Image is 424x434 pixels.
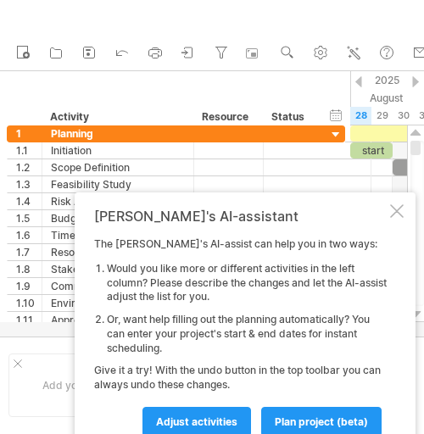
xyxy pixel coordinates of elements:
div: Feasibility Study [51,176,185,192]
span: plan project (beta) [275,415,368,428]
div: Thursday, 28 August 2025 [350,107,371,125]
div: Communication Planning [51,278,185,294]
div: Risk Assessment [51,193,185,209]
div: [PERSON_NAME]'s AI-assistant [94,208,387,225]
div: Status [271,108,309,125]
div: Stakeholder Engagement [51,261,185,277]
div: 1.1 [16,142,42,159]
div: 1.4 [16,193,42,209]
div: 1.6 [16,227,42,243]
div: 1.5 [16,210,42,226]
div: 1.7 [16,244,42,260]
div: Planning [51,125,185,142]
div: 1 [16,125,42,142]
span: Adjust activities [156,415,237,428]
li: Would you like more or different activities in the left column? Please describe the changes and l... [107,262,387,304]
div: Budgeting [51,210,185,226]
div: 1.10 [16,295,42,311]
div: Scope Definition [51,159,185,175]
div: 1.3 [16,176,42,192]
div: Saturday, 30 August 2025 [393,107,414,125]
div: Initiation [51,142,185,159]
div: 1.11 [16,312,42,328]
div: Activity [50,108,184,125]
div: start [350,142,393,159]
li: Or, want help filling out the planning automatically? You can enter your project's start & end da... [107,313,387,355]
div: 1.9 [16,278,42,294]
div: Resource [202,108,254,125]
div: Approval Process [51,312,185,328]
div: Add your own logo [8,353,167,417]
div: Resource Allocation [51,244,185,260]
div: Environmental Assessment [51,295,185,311]
div: Friday, 29 August 2025 [371,107,393,125]
div: 1.8 [16,261,42,277]
div: 1.2 [16,159,42,175]
div: Timeline Development [51,227,185,243]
